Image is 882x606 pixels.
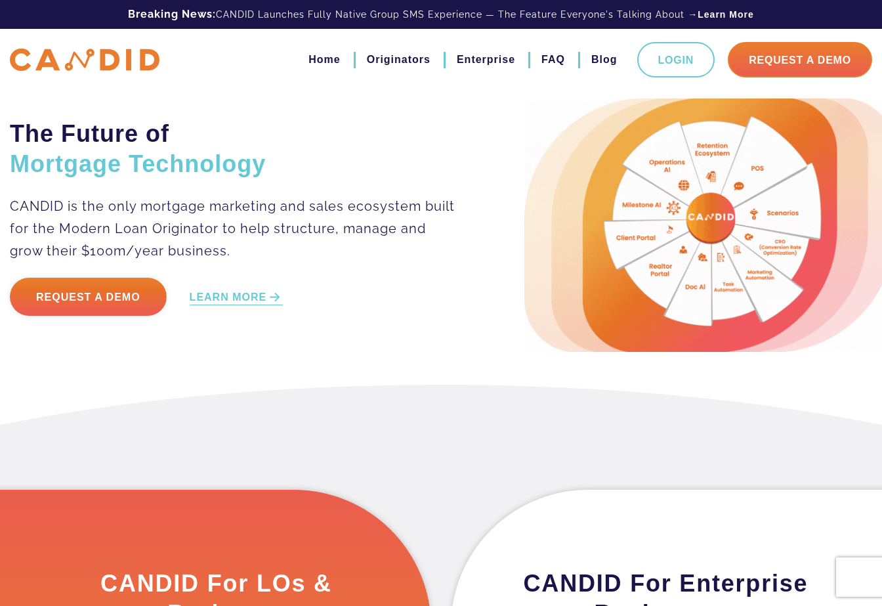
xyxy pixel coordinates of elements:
[457,49,515,71] a: Enterprise
[10,278,167,316] a: Request a Demo
[10,119,459,179] h2: The Future of
[637,42,715,77] a: Login
[10,195,459,262] p: CANDID is the only mortgage marketing and sales ecosystem built for the Modern Loan Originator to...
[698,8,753,21] a: Learn More
[10,49,159,72] img: CANDID APP
[367,49,430,71] a: Originators
[728,42,872,77] a: Request A Demo
[591,49,618,71] a: Blog
[190,290,283,305] a: LEARN MORE
[128,8,216,20] b: Breaking News:
[308,49,340,71] a: Home
[541,49,565,71] a: FAQ
[10,150,266,177] span: Mortgage Technology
